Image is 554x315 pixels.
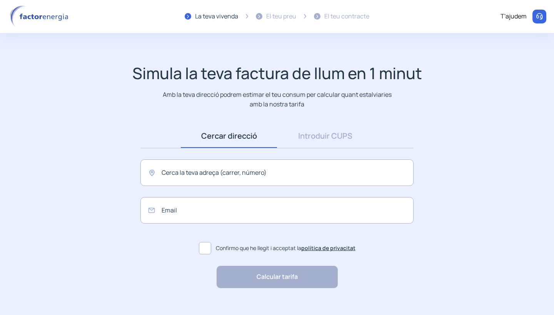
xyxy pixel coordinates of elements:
[216,244,355,252] span: Confirmo que he llegit i acceptat la
[324,12,369,22] div: El teu contracte
[501,12,527,22] div: T'ajudem
[301,244,355,252] a: política de privacitat
[181,124,277,148] a: Cercar direcció
[132,64,422,83] h1: Simula la teva factura de llum en 1 minut
[277,124,373,148] a: Introduir CUPS
[266,12,296,22] div: El teu preu
[8,5,73,28] img: logo factor
[536,13,543,20] img: llamar
[195,12,238,22] div: La teva vivenda
[161,90,393,109] p: Amb la teva direcció podrem estimar el teu consum per calcular quant estalviaries amb la nostra t...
